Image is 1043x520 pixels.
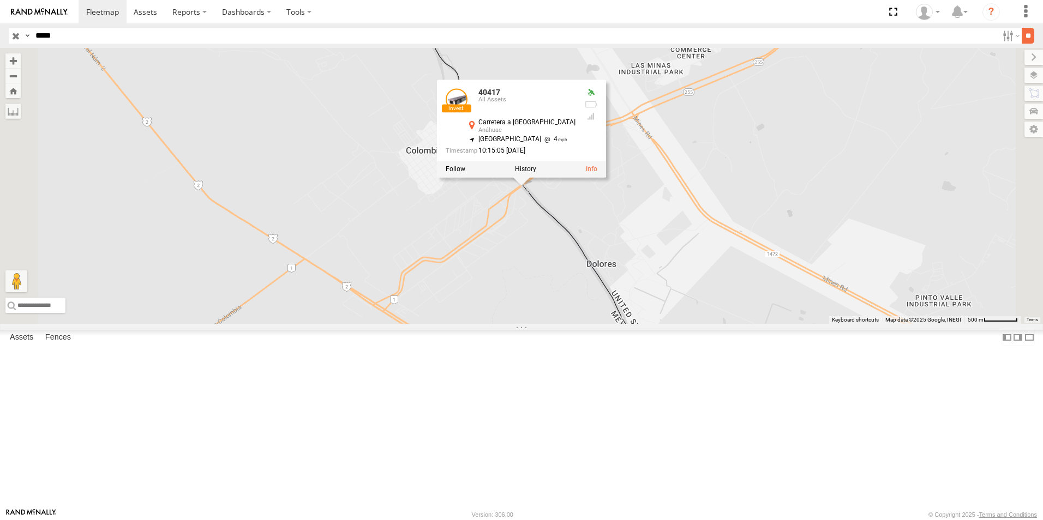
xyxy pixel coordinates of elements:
div: Valid GPS Fix [584,89,597,98]
label: Fences [40,330,76,345]
div: Caseta Laredo TX [912,4,944,20]
a: View Asset Details [446,89,467,111]
a: View Asset Details [586,166,597,173]
label: Dock Summary Table to the Right [1012,330,1023,346]
span: 4 [541,136,567,143]
label: Measure [5,104,21,119]
span: 500 m [968,317,984,323]
label: Map Settings [1024,122,1043,137]
button: Zoom out [5,68,21,83]
div: Date/time of location update [446,148,576,155]
label: Dock Summary Table to the Left [1002,330,1012,346]
span: Map data ©2025 Google, INEGI [885,317,961,323]
span: [GEOGRAPHIC_DATA] [478,136,541,143]
a: Visit our Website [6,509,56,520]
a: 40417 [478,88,500,97]
label: Realtime tracking of Asset [446,166,465,173]
button: Drag Pegman onto the map to open Street View [5,270,27,292]
div: Version: 306.00 [472,511,513,518]
button: Keyboard shortcuts [832,316,879,324]
i: ? [982,3,1000,21]
label: View Asset History [515,166,536,173]
label: Search Query [23,28,32,44]
label: Hide Summary Table [1024,330,1035,346]
div: No battery health information received from this device. [584,100,597,109]
div: All Assets [478,97,576,104]
a: Terms (opens in new tab) [1027,318,1038,322]
label: Search Filter Options [998,28,1022,44]
button: Zoom Home [5,83,21,98]
label: Assets [4,330,39,345]
div: © Copyright 2025 - [928,511,1037,518]
div: Anáhuac [478,128,576,134]
img: rand-logo.svg [11,8,68,16]
div: Last Event GSM Signal Strength [584,112,597,121]
button: Map Scale: 500 m per 59 pixels [964,316,1021,324]
div: Carretera a [GEOGRAPHIC_DATA] [478,119,576,126]
button: Zoom in [5,53,21,68]
a: Terms and Conditions [979,511,1037,518]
